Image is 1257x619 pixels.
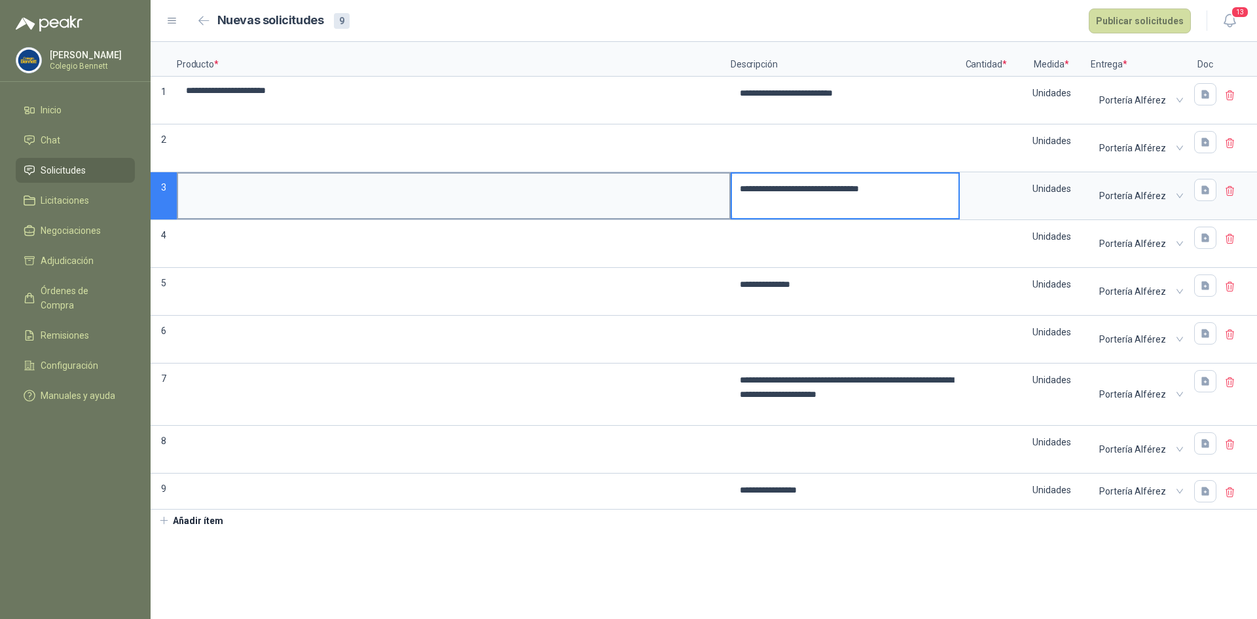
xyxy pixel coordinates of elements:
[731,42,960,77] p: Descripción
[151,364,177,426] p: 7
[41,388,115,403] span: Manuales y ayuda
[177,42,731,77] p: Producto
[151,220,177,268] p: 4
[1091,42,1189,77] p: Entrega
[16,248,135,273] a: Adjudicación
[1013,365,1089,395] div: Unidades
[1099,138,1180,158] span: Portería Alférez
[50,62,132,70] p: Colegio Bennett
[1013,221,1089,252] div: Unidades
[151,172,177,220] p: 3
[41,284,122,312] span: Órdenes de Compra
[1099,385,1180,404] span: Portería Alférez
[16,353,135,378] a: Configuración
[1013,317,1089,347] div: Unidades
[16,323,135,348] a: Remisiones
[1231,6,1249,18] span: 13
[41,358,98,373] span: Configuración
[16,48,41,73] img: Company Logo
[41,193,89,208] span: Licitaciones
[1013,78,1089,108] div: Unidades
[1012,42,1091,77] p: Medida
[151,316,177,364] p: 6
[960,42,1012,77] p: Cantidad
[41,163,86,178] span: Solicitudes
[16,16,82,31] img: Logo peakr
[1189,42,1222,77] p: Doc
[16,98,135,122] a: Inicio
[1099,90,1180,110] span: Portería Alférez
[1013,174,1089,204] div: Unidades
[1218,9,1241,33] button: 13
[1013,126,1089,156] div: Unidades
[50,50,132,60] p: [PERSON_NAME]
[1099,186,1180,206] span: Portería Alférez
[151,510,231,532] button: Añadir ítem
[41,223,101,238] span: Negociaciones
[1099,234,1180,253] span: Portería Alférez
[16,158,135,183] a: Solicitudes
[1089,9,1191,33] button: Publicar solicitudes
[16,383,135,408] a: Manuales y ayuda
[16,188,135,213] a: Licitaciones
[151,77,177,124] p: 1
[41,133,60,147] span: Chat
[1013,269,1089,299] div: Unidades
[41,103,62,117] span: Inicio
[16,128,135,153] a: Chat
[1099,481,1180,501] span: Portería Alférez
[217,11,324,30] h2: Nuevas solicitudes
[151,124,177,172] p: 2
[1099,329,1180,349] span: Portería Alférez
[151,268,177,316] p: 5
[1099,440,1180,459] span: Portería Alférez
[41,253,94,268] span: Adjudicación
[16,278,135,318] a: Órdenes de Compra
[1013,427,1089,457] div: Unidades
[151,474,177,510] p: 9
[16,218,135,243] a: Negociaciones
[1099,282,1180,301] span: Portería Alférez
[41,328,89,343] span: Remisiones
[334,13,350,29] div: 9
[1013,475,1089,505] div: Unidades
[151,426,177,474] p: 8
